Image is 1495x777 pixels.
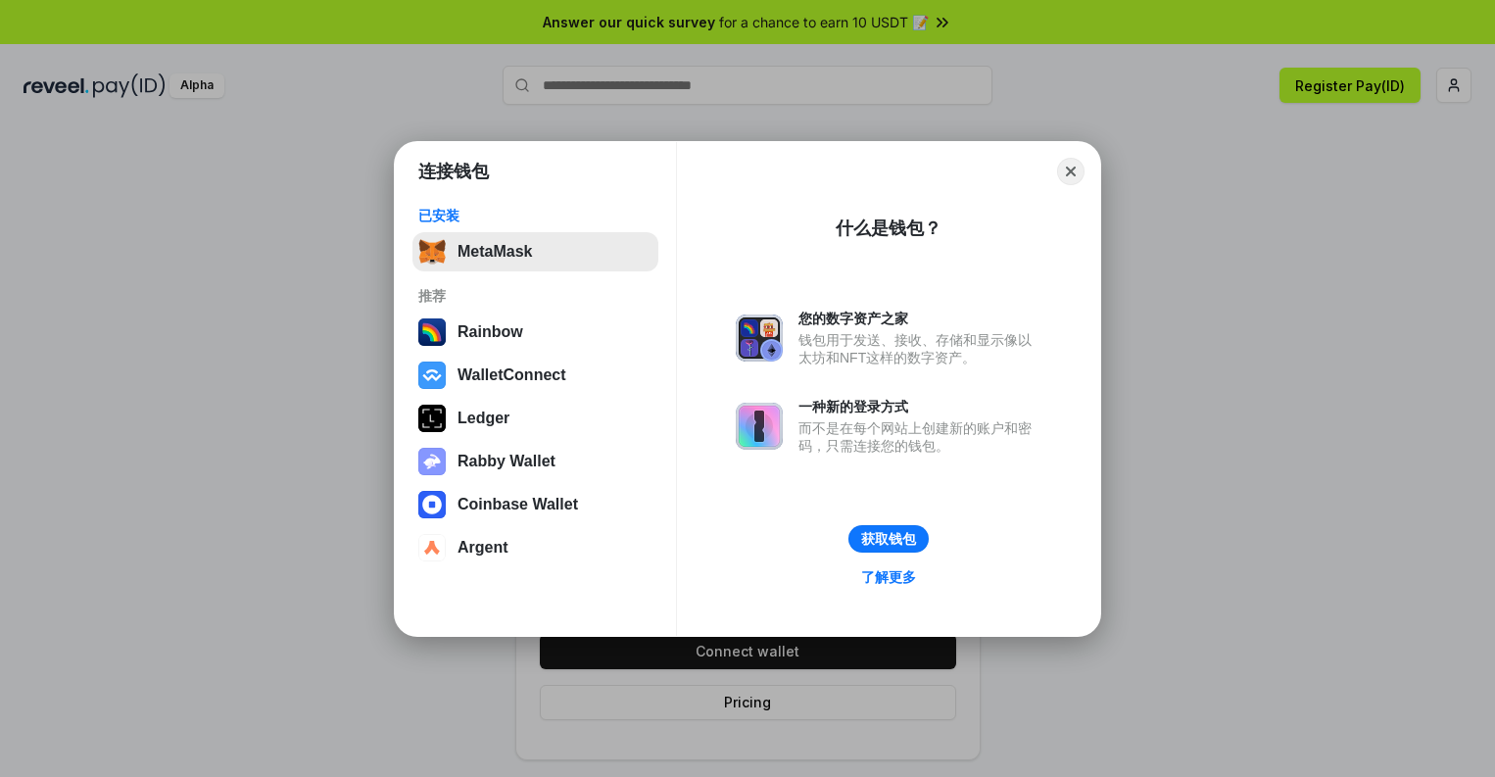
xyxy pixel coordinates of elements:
img: svg+xml,%3Csvg%20xmlns%3D%22http%3A%2F%2Fwww.w3.org%2F2000%2Fsvg%22%20fill%3D%22none%22%20viewBox... [736,403,783,450]
div: 什么是钱包？ [836,217,941,240]
button: MetaMask [412,232,658,271]
img: svg+xml,%3Csvg%20fill%3D%22none%22%20height%3D%2233%22%20viewBox%3D%220%200%2035%2033%22%20width%... [418,238,446,266]
img: svg+xml,%3Csvg%20width%3D%2228%22%20height%3D%2228%22%20viewBox%3D%220%200%2028%2028%22%20fill%3D... [418,362,446,389]
div: 您的数字资产之家 [798,310,1041,327]
img: svg+xml,%3Csvg%20xmlns%3D%22http%3A%2F%2Fwww.w3.org%2F2000%2Fsvg%22%20fill%3D%22none%22%20viewBox... [736,315,783,362]
div: 了解更多 [861,568,916,586]
button: Rabby Wallet [412,442,658,481]
div: 已安装 [418,207,652,224]
div: 而不是在每个网站上创建新的账户和密码，只需连接您的钱包。 [798,419,1041,455]
button: Argent [412,528,658,567]
button: Close [1057,158,1085,185]
div: 推荐 [418,287,652,305]
div: Argent [458,539,508,557]
div: 一种新的登录方式 [798,398,1041,415]
button: Coinbase Wallet [412,485,658,524]
div: 钱包用于发送、接收、存储和显示像以太坊和NFT这样的数字资产。 [798,331,1041,366]
a: 了解更多 [849,564,928,590]
button: Rainbow [412,313,658,352]
button: Ledger [412,399,658,438]
img: svg+xml,%3Csvg%20width%3D%2228%22%20height%3D%2228%22%20viewBox%3D%220%200%2028%2028%22%20fill%3D... [418,534,446,561]
h1: 连接钱包 [418,160,489,183]
div: 获取钱包 [861,530,916,548]
button: WalletConnect [412,356,658,395]
button: 获取钱包 [848,525,929,553]
img: svg+xml,%3Csvg%20xmlns%3D%22http%3A%2F%2Fwww.w3.org%2F2000%2Fsvg%22%20fill%3D%22none%22%20viewBox... [418,448,446,475]
div: Rabby Wallet [458,453,555,470]
img: svg+xml,%3Csvg%20xmlns%3D%22http%3A%2F%2Fwww.w3.org%2F2000%2Fsvg%22%20width%3D%2228%22%20height%3... [418,405,446,432]
img: svg+xml,%3Csvg%20width%3D%22120%22%20height%3D%22120%22%20viewBox%3D%220%200%20120%20120%22%20fil... [418,318,446,346]
div: Coinbase Wallet [458,496,578,513]
div: Ledger [458,410,509,427]
div: Rainbow [458,323,523,341]
div: WalletConnect [458,366,566,384]
img: svg+xml,%3Csvg%20width%3D%2228%22%20height%3D%2228%22%20viewBox%3D%220%200%2028%2028%22%20fill%3D... [418,491,446,518]
div: MetaMask [458,243,532,261]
